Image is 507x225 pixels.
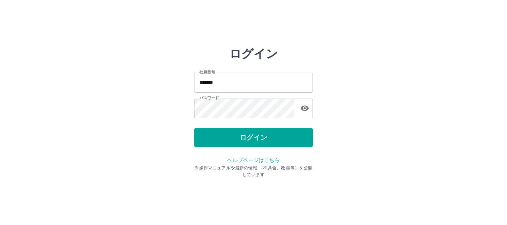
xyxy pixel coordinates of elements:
label: 社員番号 [199,69,215,75]
label: パスワード [199,95,219,101]
a: ヘルプページはこちら [227,157,279,163]
p: ※操作マニュアルや最新の情報 （不具合、改善等）を公開しています [194,165,313,178]
button: ログイン [194,128,313,147]
h2: ログイン [229,47,278,61]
